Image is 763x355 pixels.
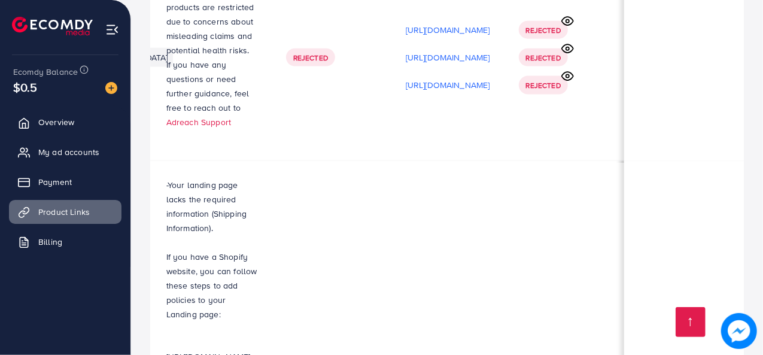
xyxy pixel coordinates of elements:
[9,110,121,134] a: Overview
[38,236,62,248] span: Billing
[166,59,250,114] span: If you have any questions or need further guidance, feel free to reach out to
[105,82,117,94] img: image
[9,200,121,224] a: Product Links
[166,178,257,235] p: -Your landing page lacks the required information (Shipping Information).
[406,50,490,65] p: [URL][DOMAIN_NAME]
[406,78,490,92] p: [URL][DOMAIN_NAME]
[13,66,78,78] span: Ecomdy Balance
[406,23,490,37] p: [URL][DOMAIN_NAME]
[526,80,561,90] span: Rejected
[38,206,90,218] span: Product Links
[526,53,561,63] span: Rejected
[166,250,257,321] p: If you have a Shopify website, you can follow these steps to add policies to your Landing page:
[721,313,757,349] img: image
[9,170,121,194] a: Payment
[13,78,38,96] span: $0.5
[12,17,93,35] img: logo
[38,146,99,158] span: My ad accounts
[38,176,72,188] span: Payment
[9,140,121,164] a: My ad accounts
[105,23,119,37] img: menu
[38,116,74,128] span: Overview
[166,116,231,128] a: Adreach Support
[526,25,561,35] span: Rejected
[9,230,121,254] a: Billing
[293,53,328,63] span: Rejected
